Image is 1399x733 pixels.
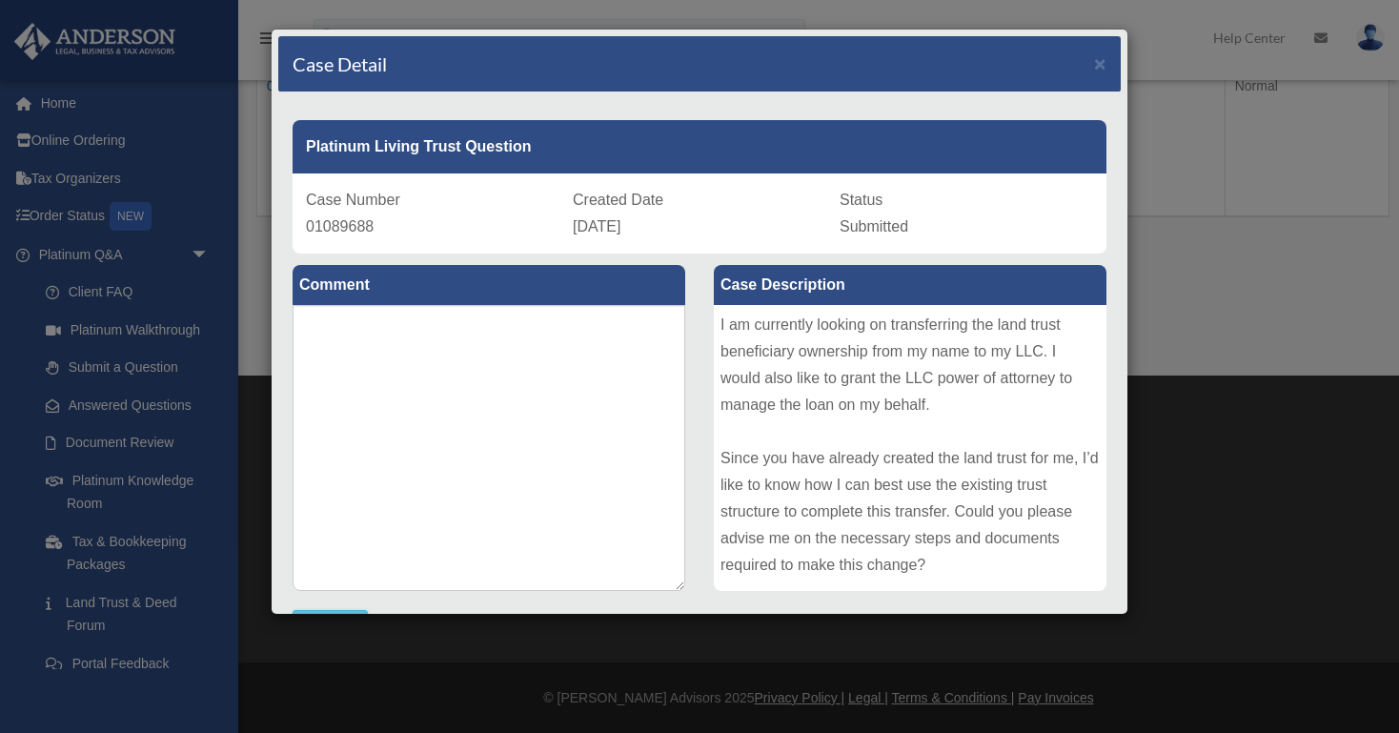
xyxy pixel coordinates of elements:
button: Close [1094,53,1106,73]
label: Comment [293,265,685,305]
span: [DATE] [573,218,620,234]
span: 01089688 [306,218,374,234]
button: Comment [293,610,368,639]
div: Platinum Living Trust Question [293,120,1106,173]
div: I am currently looking on transferring the land trust beneficiary ownership from my name to my LL... [714,305,1106,591]
span: Submitted [840,218,908,234]
h4: Case Detail [293,51,387,77]
label: Case Description [714,265,1106,305]
span: Created Date [573,192,663,208]
span: Case Number [306,192,400,208]
span: Status [840,192,882,208]
span: × [1094,52,1106,74]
